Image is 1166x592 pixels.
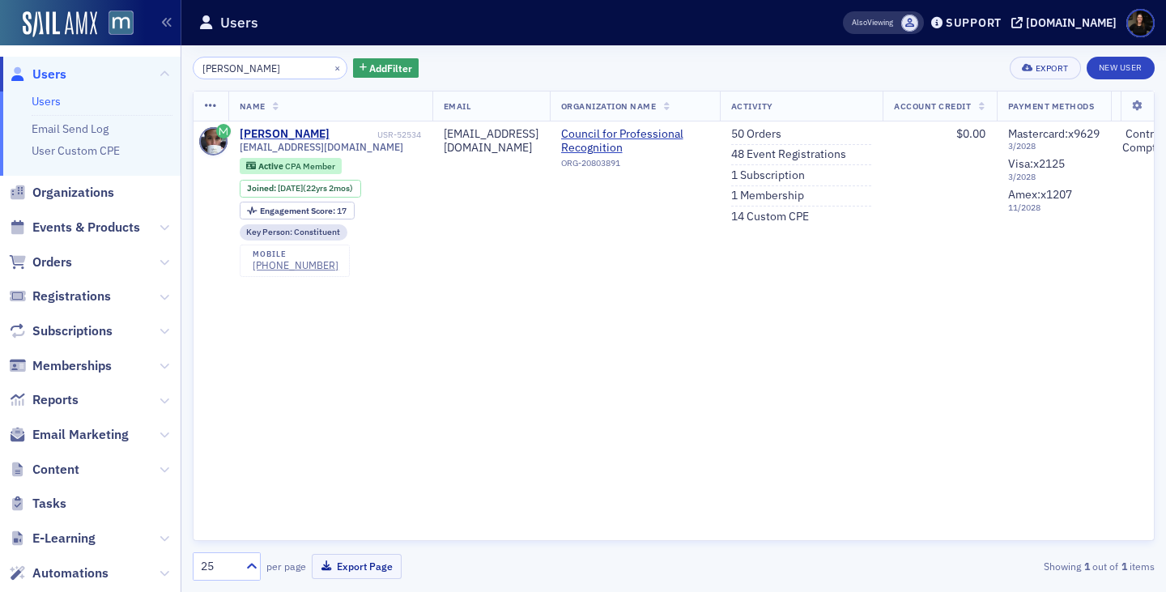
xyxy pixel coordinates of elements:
[561,158,709,174] div: ORG-20803891
[1008,187,1072,202] span: Amex : x1207
[9,391,79,409] a: Reports
[240,202,355,219] div: Engagement Score: 17
[956,126,985,141] span: $0.00
[9,66,66,83] a: Users
[9,184,114,202] a: Organizations
[9,357,112,375] a: Memberships
[32,495,66,513] span: Tasks
[731,168,805,183] a: 1 Subscription
[201,558,236,575] div: 25
[246,160,334,171] a: Active CPA Member
[312,554,402,579] button: Export Page
[32,287,111,305] span: Registrations
[32,66,66,83] span: Users
[852,17,893,28] span: Viewing
[247,183,278,194] span: Joined :
[852,17,867,28] div: Also
[32,530,96,547] span: E-Learning
[253,259,338,271] a: [PHONE_NUMBER]
[253,249,338,259] div: mobile
[845,559,1155,573] div: Showing out of items
[1008,141,1100,151] span: 3 / 2028
[240,224,348,241] div: Key Person: Constituent
[369,61,412,75] span: Add Filter
[193,57,347,79] input: Search…
[9,495,66,513] a: Tasks
[278,183,353,194] div: (22yrs 2mos)
[1008,156,1065,171] span: Visa : x2125
[32,184,114,202] span: Organizations
[97,11,134,38] a: View Homepage
[240,141,403,153] span: [EMAIL_ADDRESS][DOMAIN_NAME]
[32,461,79,479] span: Content
[1081,559,1092,573] strong: 1
[32,219,140,236] span: Events & Products
[731,127,781,142] a: 50 Orders
[894,100,971,112] span: Account Credit
[9,287,111,305] a: Registrations
[444,100,471,112] span: Email
[1087,57,1155,79] a: New User
[240,100,266,112] span: Name
[561,127,709,155] a: Council for Professional Recognition
[1036,64,1069,73] div: Export
[731,147,846,162] a: 48 Event Registrations
[32,357,112,375] span: Memberships
[1011,17,1122,28] button: [DOMAIN_NAME]
[266,559,306,573] label: per page
[278,182,303,194] span: [DATE]
[444,127,538,155] div: [EMAIL_ADDRESS][DOMAIN_NAME]
[32,94,61,109] a: Users
[9,219,140,236] a: Events & Products
[240,127,330,142] a: [PERSON_NAME]
[1126,9,1155,37] span: Profile
[330,60,345,75] button: ×
[258,160,285,172] span: Active
[332,130,421,140] div: USR-52534
[731,210,809,224] a: 14 Custom CPE
[260,205,337,216] span: Engagement Score :
[353,58,419,79] button: AddFilter
[1008,100,1095,112] span: Payment Methods
[32,121,109,136] a: Email Send Log
[9,322,113,340] a: Subscriptions
[9,564,109,582] a: Automations
[1026,15,1117,30] div: [DOMAIN_NAME]
[240,180,361,198] div: Joined: 2003-07-04 00:00:00
[32,253,72,271] span: Orders
[240,158,343,174] div: Active: Active: CPA Member
[9,253,72,271] a: Orders
[32,426,129,444] span: Email Marketing
[9,530,96,547] a: E-Learning
[220,13,258,32] h1: Users
[9,461,79,479] a: Content
[32,143,120,158] a: User Custom CPE
[1008,202,1100,213] span: 11 / 2028
[9,426,129,444] a: Email Marketing
[731,100,773,112] span: Activity
[1008,126,1100,141] span: Mastercard : x9629
[32,564,109,582] span: Automations
[1008,172,1100,182] span: 3 / 2028
[109,11,134,36] img: SailAMX
[561,100,657,112] span: Organization Name
[260,207,347,215] div: 17
[32,391,79,409] span: Reports
[32,322,113,340] span: Subscriptions
[285,160,335,172] span: CPA Member
[731,189,804,203] a: 1 Membership
[946,15,1002,30] div: Support
[1118,559,1130,573] strong: 1
[1010,57,1080,79] button: Export
[23,11,97,37] img: SailAMX
[901,15,918,32] span: Justin Chase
